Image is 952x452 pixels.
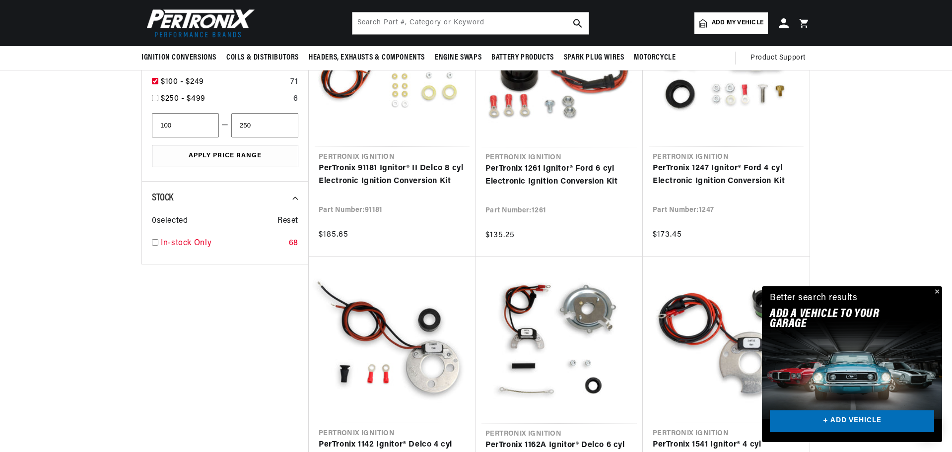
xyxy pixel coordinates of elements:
span: Ignition Conversions [141,53,216,63]
input: From [152,113,219,137]
a: PerTronix 1247 Ignitor® Ford 4 cyl Electronic Ignition Conversion Kit [653,162,800,188]
summary: Engine Swaps [430,46,486,69]
span: Coils & Distributors [226,53,299,63]
span: Reset [277,215,298,228]
span: Add my vehicle [712,18,763,28]
span: Stock [152,193,173,203]
summary: Motorcycle [629,46,680,69]
summary: Ignition Conversions [141,46,221,69]
span: $250 - $499 [161,95,205,103]
button: search button [567,12,589,34]
a: + ADD VEHICLE [770,410,934,433]
span: Spark Plug Wires [564,53,624,63]
span: 0 selected [152,215,188,228]
input: To [231,113,298,137]
span: Engine Swaps [435,53,481,63]
span: — [221,119,229,132]
a: Add my vehicle [694,12,768,34]
span: Headers, Exhausts & Components [309,53,425,63]
input: Search Part #, Category or Keyword [352,12,589,34]
span: Product Support [750,53,806,64]
summary: Battery Products [486,46,559,69]
h2: Add A VEHICLE to your garage [770,309,909,329]
summary: Spark Plug Wires [559,46,629,69]
summary: Headers, Exhausts & Components [304,46,430,69]
button: Apply Price Range [152,145,298,167]
summary: Product Support [750,46,811,70]
span: $100 - $249 [161,78,204,86]
a: PerTronix 91181 Ignitor® II Delco 8 cyl Electronic Ignition Conversion Kit [319,162,466,188]
span: Battery Products [491,53,554,63]
div: 71 [290,76,298,89]
div: 68 [289,237,298,250]
div: Better search results [770,291,858,306]
div: 6 [293,93,298,106]
span: Motorcycle [634,53,676,63]
img: Pertronix [141,6,256,40]
a: In-stock Only [161,237,285,250]
button: Close [930,286,942,298]
summary: Coils & Distributors [221,46,304,69]
a: PerTronix 1261 Ignitor® Ford 6 cyl Electronic Ignition Conversion Kit [485,163,633,188]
